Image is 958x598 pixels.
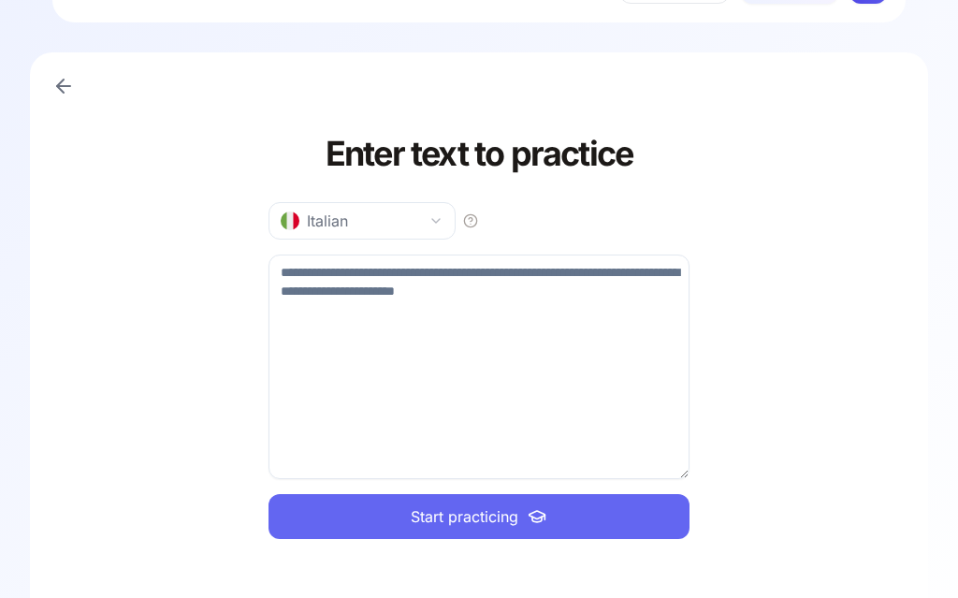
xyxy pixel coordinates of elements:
[269,135,689,172] h1: Enter text to practice
[281,211,299,230] img: it
[281,210,348,232] div: Italian
[411,505,518,528] span: Start practicing
[269,202,456,240] button: Italian
[269,494,689,539] button: Start practicing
